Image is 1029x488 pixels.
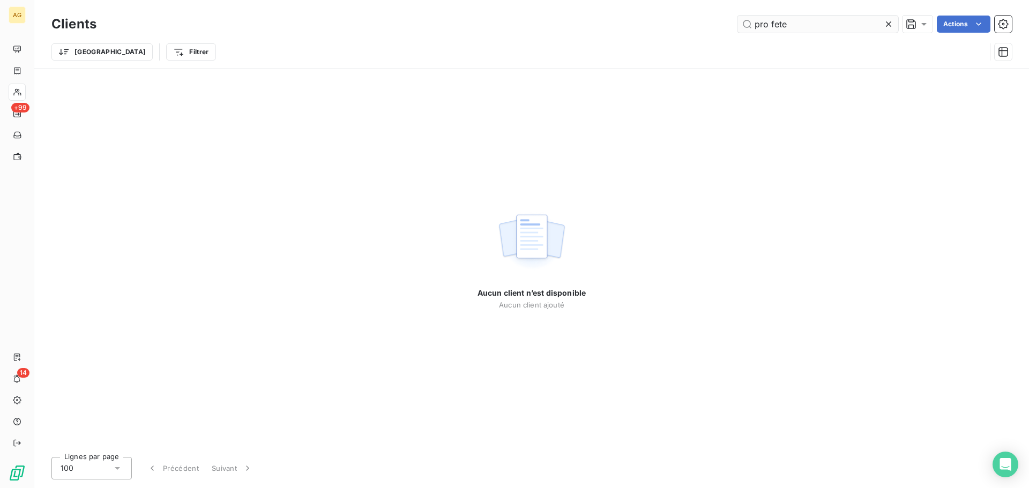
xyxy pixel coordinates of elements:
[478,288,586,298] span: Aucun client n’est disponible
[166,43,215,61] button: Filtrer
[51,14,96,34] h3: Clients
[205,457,259,479] button: Suivant
[9,464,26,482] img: Logo LeanPay
[17,368,29,378] span: 14
[9,105,25,122] a: +99
[11,103,29,112] span: +99
[737,16,898,33] input: Rechercher
[140,457,205,479] button: Précédent
[61,463,73,474] span: 100
[499,301,564,309] span: Aucun client ajouté
[993,452,1018,477] div: Open Intercom Messenger
[51,43,153,61] button: [GEOGRAPHIC_DATA]
[497,208,566,275] img: empty state
[9,6,26,24] div: AG
[937,16,990,33] button: Actions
